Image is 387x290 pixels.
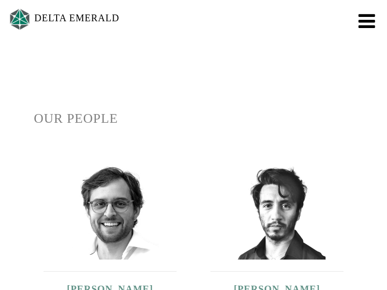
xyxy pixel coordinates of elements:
img: david [229,163,326,260]
h1: OUR PEOPLE [34,111,353,127]
button: Toggle navigation [352,9,379,29]
img: ian [62,163,159,260]
a: DELTA EMERALD [8,4,119,34]
img: Logo [8,6,32,32]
